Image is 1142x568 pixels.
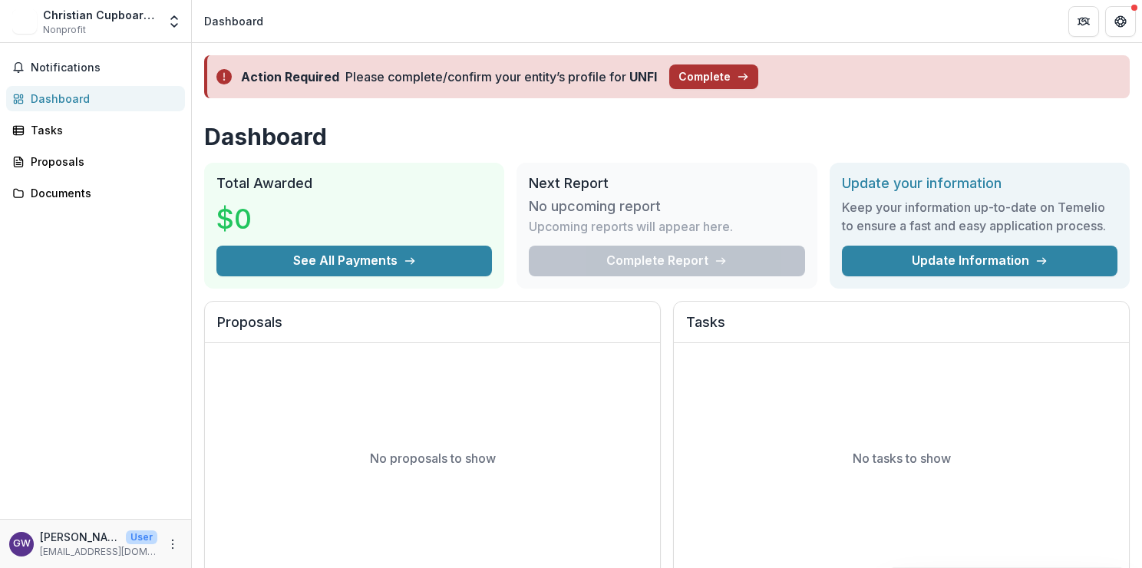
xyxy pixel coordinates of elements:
[204,123,1130,150] h1: Dashboard
[12,9,37,34] img: Christian Cupboard Emergency Food Shelf
[216,198,332,239] h3: $0
[163,535,182,553] button: More
[6,117,185,143] a: Tasks
[216,175,492,192] h2: Total Awarded
[40,529,120,545] p: [PERSON_NAME]
[13,539,31,549] div: Grace Weber
[842,198,1117,235] h3: Keep your information up-to-date on Temelio to ensure a fast and easy application process.
[31,154,173,170] div: Proposals
[31,185,173,201] div: Documents
[31,91,173,107] div: Dashboard
[31,122,173,138] div: Tasks
[241,68,339,86] div: Action Required
[686,314,1117,343] h2: Tasks
[1105,6,1136,37] button: Get Help
[204,13,263,29] div: Dashboard
[529,217,733,236] p: Upcoming reports will appear here.
[6,86,185,111] a: Dashboard
[6,55,185,80] button: Notifications
[163,6,185,37] button: Open entity switcher
[216,246,492,276] button: See All Payments
[6,149,185,174] a: Proposals
[126,530,157,544] p: User
[40,545,157,559] p: [EMAIL_ADDRESS][DOMAIN_NAME]
[629,69,657,84] strong: UNFI
[43,23,86,37] span: Nonprofit
[345,68,657,86] div: Please complete/confirm your entity’s profile for
[853,449,951,467] p: No tasks to show
[529,198,661,215] h3: No upcoming report
[842,175,1117,192] h2: Update your information
[43,7,157,23] div: Christian Cupboard Emergency Food Shelf
[842,246,1117,276] a: Update Information
[198,10,269,32] nav: breadcrumb
[217,314,648,343] h2: Proposals
[6,180,185,206] a: Documents
[31,61,179,74] span: Notifications
[529,175,804,192] h2: Next Report
[669,64,758,89] button: Complete
[1068,6,1099,37] button: Partners
[370,449,496,467] p: No proposals to show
